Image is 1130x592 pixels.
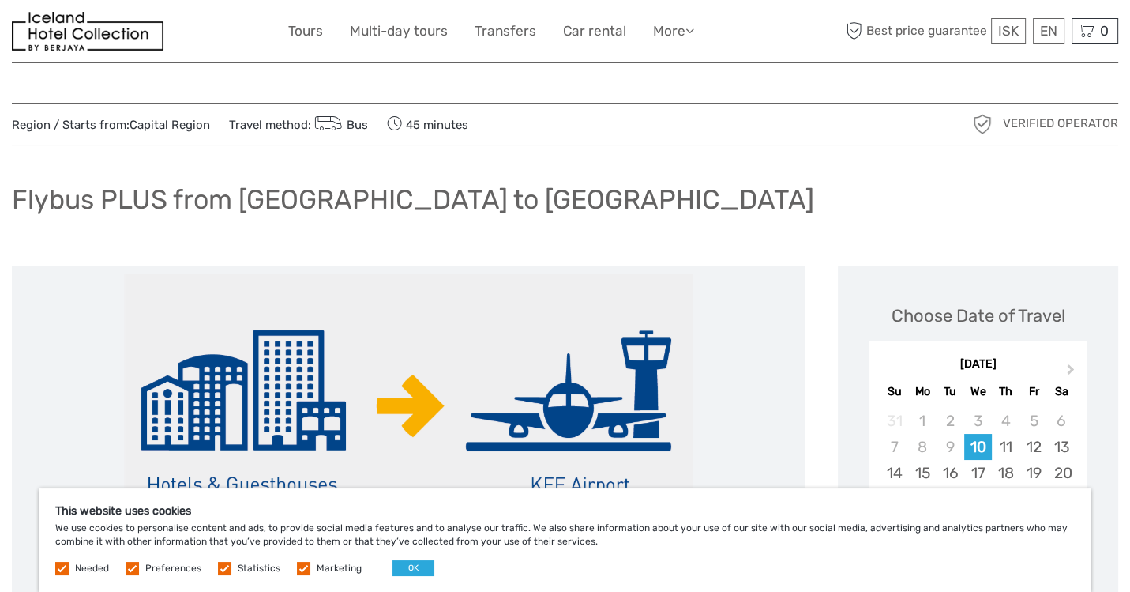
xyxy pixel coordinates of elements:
[964,486,992,512] div: Choose Wednesday, September 24th, 2025
[1019,486,1047,512] div: Choose Friday, September 26th, 2025
[880,381,908,402] div: Su
[12,12,163,51] img: 481-8f989b07-3259-4bb0-90ed-3da368179bdc_logo_small.jpg
[1033,18,1064,44] div: EN
[992,460,1019,486] div: Choose Thursday, September 18th, 2025
[55,504,1075,518] h5: This website uses cookies
[22,28,178,40] p: We're away right now. Please check back later!
[1019,434,1047,460] div: Choose Friday, September 12th, 2025
[909,460,937,486] div: Choose Monday, September 15th, 2025
[992,381,1019,402] div: Th
[964,381,992,402] div: We
[387,113,468,135] span: 45 minutes
[75,562,109,575] label: Needed
[1098,23,1111,39] span: 0
[874,408,1081,565] div: month 2025-09
[1047,486,1075,512] div: Choose Saturday, September 27th, 2025
[937,486,964,512] div: Choose Tuesday, September 23rd, 2025
[937,381,964,402] div: Tu
[12,117,210,134] span: Region / Starts from:
[1019,381,1047,402] div: Fr
[653,20,694,43] a: More
[12,183,814,216] h1: Flybus PLUS from [GEOGRAPHIC_DATA] to [GEOGRAPHIC_DATA]
[39,488,1091,592] div: We use cookies to personalise content and ads, to provide social media features and to analyse ou...
[880,408,908,434] div: Not available Sunday, August 31st, 2025
[992,434,1019,460] div: Choose Thursday, September 11th, 2025
[1019,460,1047,486] div: Choose Friday, September 19th, 2025
[1003,115,1118,132] span: Verified Operator
[182,25,201,43] button: Open LiveChat chat widget
[909,434,937,460] div: Not available Monday, September 8th, 2025
[937,408,964,434] div: Not available Tuesday, September 2nd, 2025
[964,434,992,460] div: Choose Wednesday, September 10th, 2025
[311,118,368,132] a: Bus
[964,460,992,486] div: Choose Wednesday, September 17th, 2025
[909,381,937,402] div: Mo
[238,562,280,575] label: Statistics
[229,113,368,135] span: Travel method:
[880,460,908,486] div: Choose Sunday, September 14th, 2025
[1047,381,1075,402] div: Sa
[563,20,626,43] a: Car rental
[909,408,937,434] div: Not available Monday, September 1st, 2025
[880,486,908,512] div: Choose Sunday, September 21st, 2025
[880,434,908,460] div: Not available Sunday, September 7th, 2025
[869,356,1087,373] div: [DATE]
[317,562,362,575] label: Marketing
[288,20,323,43] a: Tours
[992,486,1019,512] div: Choose Thursday, September 25th, 2025
[1047,460,1075,486] div: Choose Saturday, September 20th, 2025
[842,18,987,44] span: Best price guarantee
[392,560,434,576] button: OK
[145,562,201,575] label: Preferences
[1047,408,1075,434] div: Not available Saturday, September 6th, 2025
[937,434,964,460] div: Not available Tuesday, September 9th, 2025
[909,486,937,512] div: Choose Monday, September 22nd, 2025
[998,23,1019,39] span: ISK
[1047,434,1075,460] div: Choose Saturday, September 13th, 2025
[1019,408,1047,434] div: Not available Friday, September 5th, 2025
[937,460,964,486] div: Choose Tuesday, September 16th, 2025
[475,20,536,43] a: Transfers
[350,20,448,43] a: Multi-day tours
[892,304,1065,328] div: Choose Date of Travel
[992,408,1019,434] div: Not available Thursday, September 4th, 2025
[964,408,992,434] div: Not available Wednesday, September 3rd, 2025
[970,111,995,137] img: verified_operator_grey_128.png
[1060,360,1085,386] button: Next Month
[130,118,210,132] a: Capital Region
